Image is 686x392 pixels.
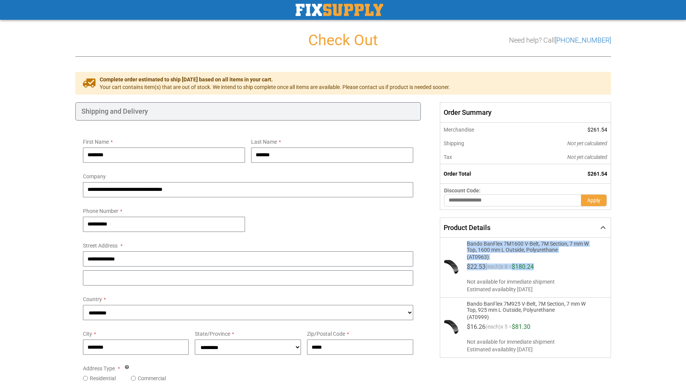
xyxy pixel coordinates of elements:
[501,264,512,273] span: x 8 =
[444,140,464,146] span: Shipping
[467,301,595,313] span: Bando BanFlex 7M925 V-Belt, 7M Section, 7 mm W Top, 925 mm L Outside, Polyurethane
[440,150,516,164] th: Tax
[587,171,607,177] span: $261.54
[587,197,600,203] span: Apply
[512,263,534,270] span: $180.24
[444,319,459,335] img: Bando BanFlex 7M925 V-Belt, 7M Section, 7 mm W Top, 925 mm L Outside, Polyurethane
[467,323,485,330] span: $16.26
[467,278,604,286] span: Not available for immediate shipment
[467,338,604,346] span: Not available for immediate shipment
[296,4,383,16] a: store logo
[512,323,530,330] span: $81.30
[467,346,604,353] span: Estimated availablity [DATE]
[501,324,512,333] span: x 5 =
[509,37,611,44] h3: Need help? Call
[587,127,607,133] span: $261.54
[83,208,118,214] span: Phone Number
[581,194,607,206] button: Apply
[444,224,490,232] span: Product Details
[138,375,166,382] label: Commercial
[467,286,604,293] span: Estimated availablity [DATE]
[100,83,450,91] span: Your cart contains item(s) that are out of stock. We intend to ship complete once all items are a...
[75,32,611,49] h1: Check Out
[90,375,116,382] label: Residential
[100,76,450,83] span: Complete order estimated to ship [DATE] based on all items in your cart.
[83,139,109,145] span: First Name
[440,102,611,123] span: Order Summary
[485,324,501,333] span: (each)
[83,243,118,249] span: Street Address
[83,331,92,337] span: City
[555,36,611,44] a: [PHONE_NUMBER]
[307,331,345,337] span: Zip/Postal Code
[444,187,481,194] span: Discount Code:
[467,313,595,320] span: (AT0999)
[251,139,277,145] span: Last Name
[83,296,102,302] span: Country
[485,264,501,273] span: (each)
[567,140,607,146] span: Not yet calculated
[83,365,115,371] span: Address Type
[195,331,230,337] span: State/Province
[444,171,471,177] strong: Order Total
[567,154,607,160] span: Not yet calculated
[467,253,595,260] span: (AT0963)
[440,123,516,136] th: Merchandise
[83,173,106,179] span: Company
[75,102,421,121] div: Shipping and Delivery
[467,241,595,253] span: Bando BanFlex 7M1600 V-Belt, 7M Section, 7 mm W Top, 1600 mm L Outside, Polyurethane
[296,4,383,16] img: Fix Industrial Supply
[467,263,485,270] span: $22.53
[444,259,459,275] img: Bando BanFlex 7M1600 V-Belt, 7M Section, 7 mm W Top, 1600 mm L Outside, Polyurethane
